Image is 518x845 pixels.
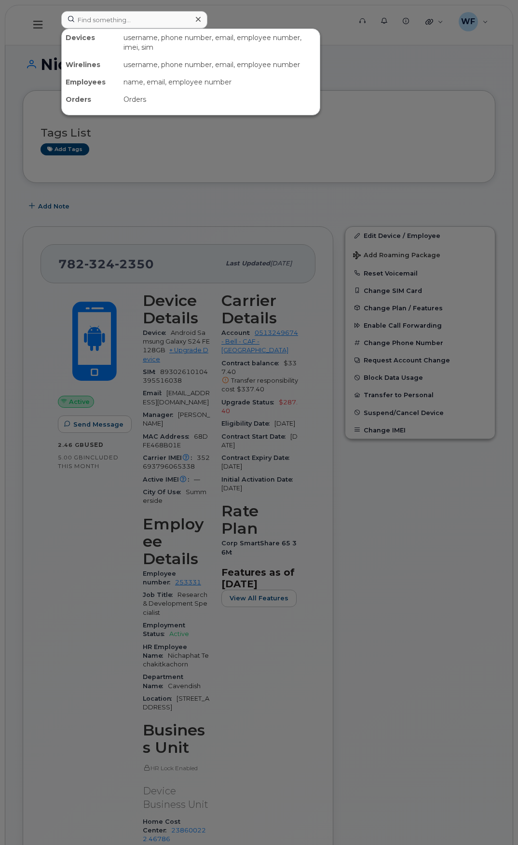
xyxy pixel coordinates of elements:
[120,91,320,108] div: Orders
[62,91,120,108] div: Orders
[120,29,320,56] div: username, phone number, email, employee number, imei, sim
[120,73,320,91] div: name, email, employee number
[120,56,320,73] div: username, phone number, email, employee number
[62,73,120,91] div: Employees
[62,56,120,73] div: Wirelines
[62,29,120,56] div: Devices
